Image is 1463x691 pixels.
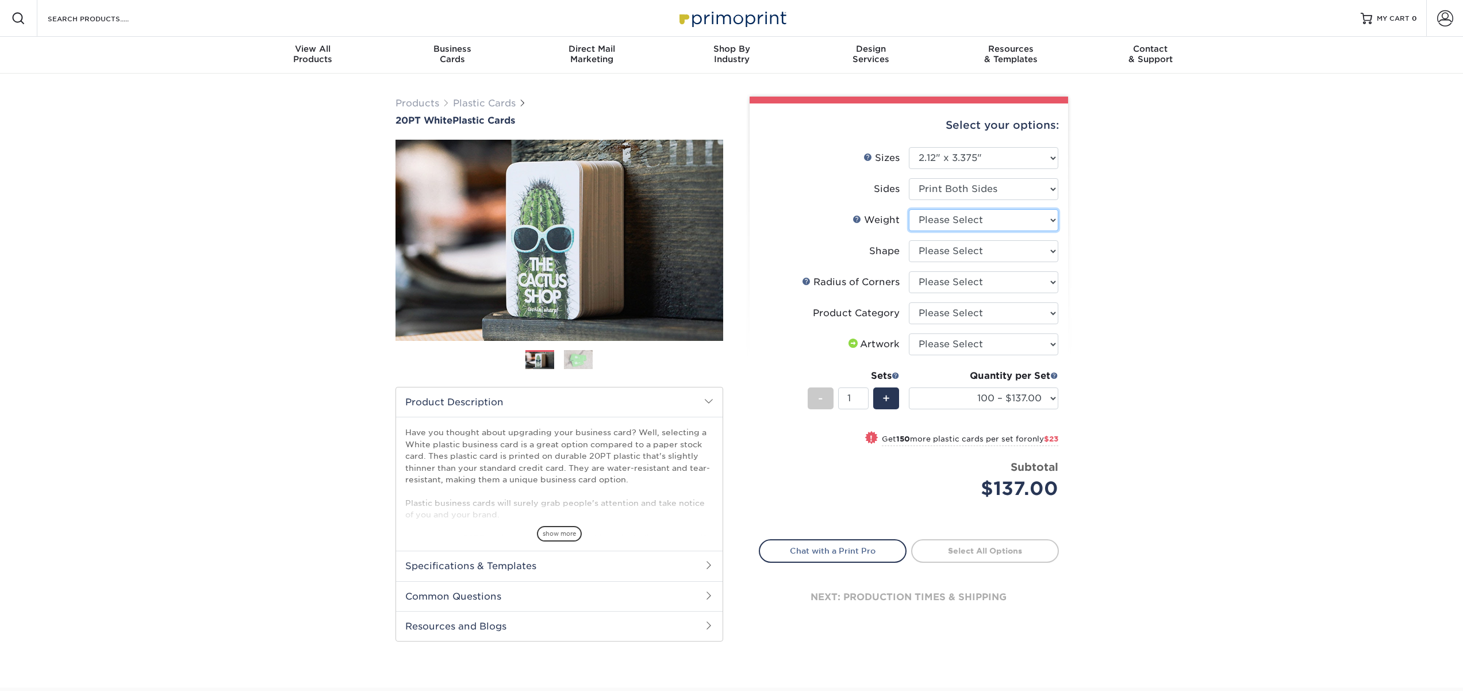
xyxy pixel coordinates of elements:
[1027,435,1058,443] span: only
[882,390,890,407] span: +
[243,37,383,74] a: View AllProducts
[395,115,723,126] a: 20PT WhitePlastic Cards
[909,369,1058,383] div: Quantity per Set
[863,151,900,165] div: Sizes
[759,103,1059,147] div: Select your options:
[941,44,1081,54] span: Resources
[1412,14,1417,22] span: 0
[396,387,723,417] h2: Product Description
[522,44,662,54] span: Direct Mail
[396,611,723,641] h2: Resources and Blogs
[882,435,1058,446] small: Get more plastic cards per set for
[818,390,823,407] span: -
[759,563,1059,632] div: next: production times & shipping
[537,526,582,542] span: show more
[759,539,907,562] a: Chat with a Print Pro
[846,337,900,351] div: Artwork
[564,350,593,370] img: Plastic Cards 02
[382,44,522,54] span: Business
[395,98,439,109] a: Products
[395,115,723,126] h1: Plastic Cards
[243,44,383,54] span: View All
[243,44,383,64] div: Products
[382,37,522,74] a: BusinessCards
[801,44,941,54] span: Design
[813,306,900,320] div: Product Category
[522,44,662,64] div: Marketing
[1044,435,1058,443] span: $23
[1377,14,1410,24] span: MY CART
[911,539,1059,562] a: Select All Options
[1081,37,1220,74] a: Contact& Support
[801,44,941,64] div: Services
[674,6,789,30] img: Primoprint
[662,37,801,74] a: Shop ByIndustry
[941,37,1081,74] a: Resources& Templates
[47,11,159,25] input: SEARCH PRODUCTS.....
[453,98,516,109] a: Plastic Cards
[870,432,873,444] span: !
[1011,460,1058,473] strong: Subtotal
[662,44,801,64] div: Industry
[941,44,1081,64] div: & Templates
[395,127,723,354] img: 20PT White 01
[396,551,723,581] h2: Specifications & Templates
[525,351,554,371] img: Plastic Cards 01
[917,475,1058,502] div: $137.00
[382,44,522,64] div: Cards
[853,213,900,227] div: Weight
[801,37,941,74] a: DesignServices
[874,182,900,196] div: Sides
[396,581,723,611] h2: Common Questions
[522,37,662,74] a: Direct MailMarketing
[808,369,900,383] div: Sets
[1081,44,1220,54] span: Contact
[896,435,910,443] strong: 150
[395,115,452,126] span: 20PT White
[802,275,900,289] div: Radius of Corners
[1081,44,1220,64] div: & Support
[662,44,801,54] span: Shop By
[869,244,900,258] div: Shape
